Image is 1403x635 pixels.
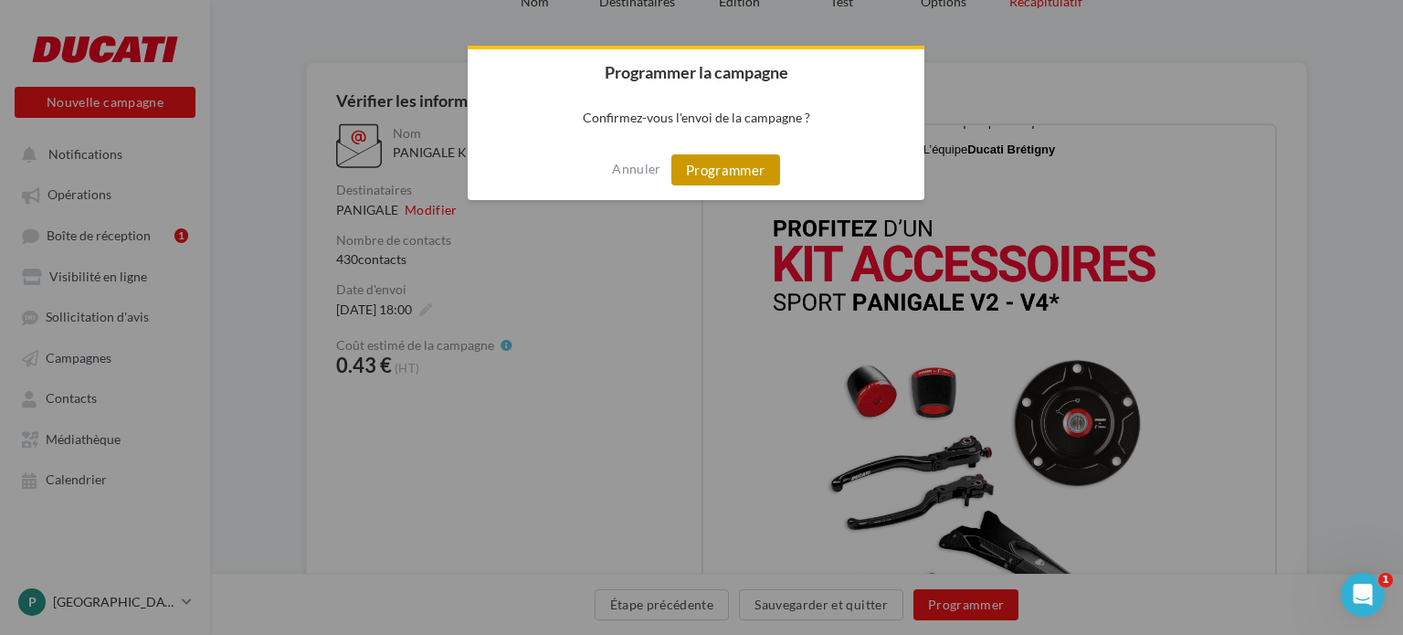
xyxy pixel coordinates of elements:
h2: Programmer la campagne [468,49,924,95]
iframe: Intercom live chat [1341,573,1385,617]
span: 1 [1378,573,1393,587]
strong: Ducati Brétigny [263,16,351,30]
p: Confirmez-vous l'envoi de la campagne ? [468,95,924,140]
button: Programmer [671,154,780,185]
button: Annuler [612,154,660,184]
p: L’équipe [25,16,545,30]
